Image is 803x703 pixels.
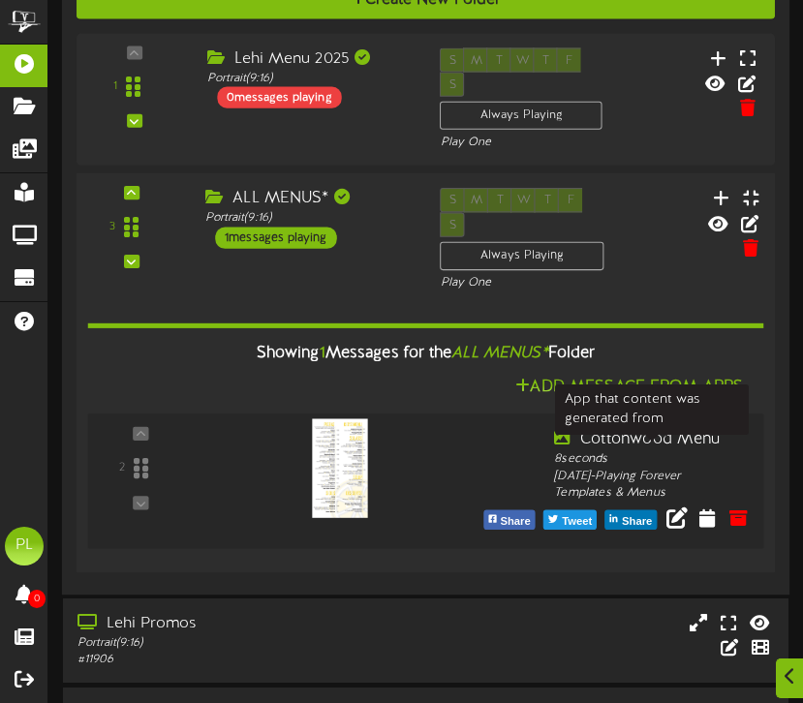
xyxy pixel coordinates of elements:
div: Cottonwood Menu [554,429,752,451]
div: Portrait ( 9:16 ) [205,210,411,227]
div: Lehi Menu 2025 [207,47,411,70]
div: ALL MENUS* [205,188,411,210]
button: Tweet [543,510,597,530]
button: Share [605,510,658,530]
div: Showing Messages for the Folder [73,333,778,375]
div: 0 messages playing [217,86,341,107]
span: 0 [28,590,46,608]
div: [DATE] - Playing Forever [554,469,752,486]
span: 1 [320,346,325,363]
div: 1 messages playing [215,228,337,249]
div: Always Playing [441,242,604,271]
div: Always Playing [441,101,603,129]
div: 8 seconds [554,451,752,469]
button: Add Message From Apps [510,376,749,400]
div: # 11906 [77,652,351,668]
span: Share [496,511,534,533]
button: Share [483,510,536,530]
div: Play One [441,135,528,151]
div: Portrait ( 9:16 ) [77,635,351,652]
span: Share [618,511,656,533]
div: Portrait ( 9:16 ) [207,70,411,86]
div: Play One [441,275,529,291]
div: PL [5,527,44,565]
i: ALL MENUS* [451,346,547,363]
img: 5b344c9e-0042-4bf7-a653-e620e332def2.png [312,419,368,518]
div: Templates & Menus [554,485,752,503]
span: Tweet [558,511,596,533]
div: Lehi Promos [77,613,351,635]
